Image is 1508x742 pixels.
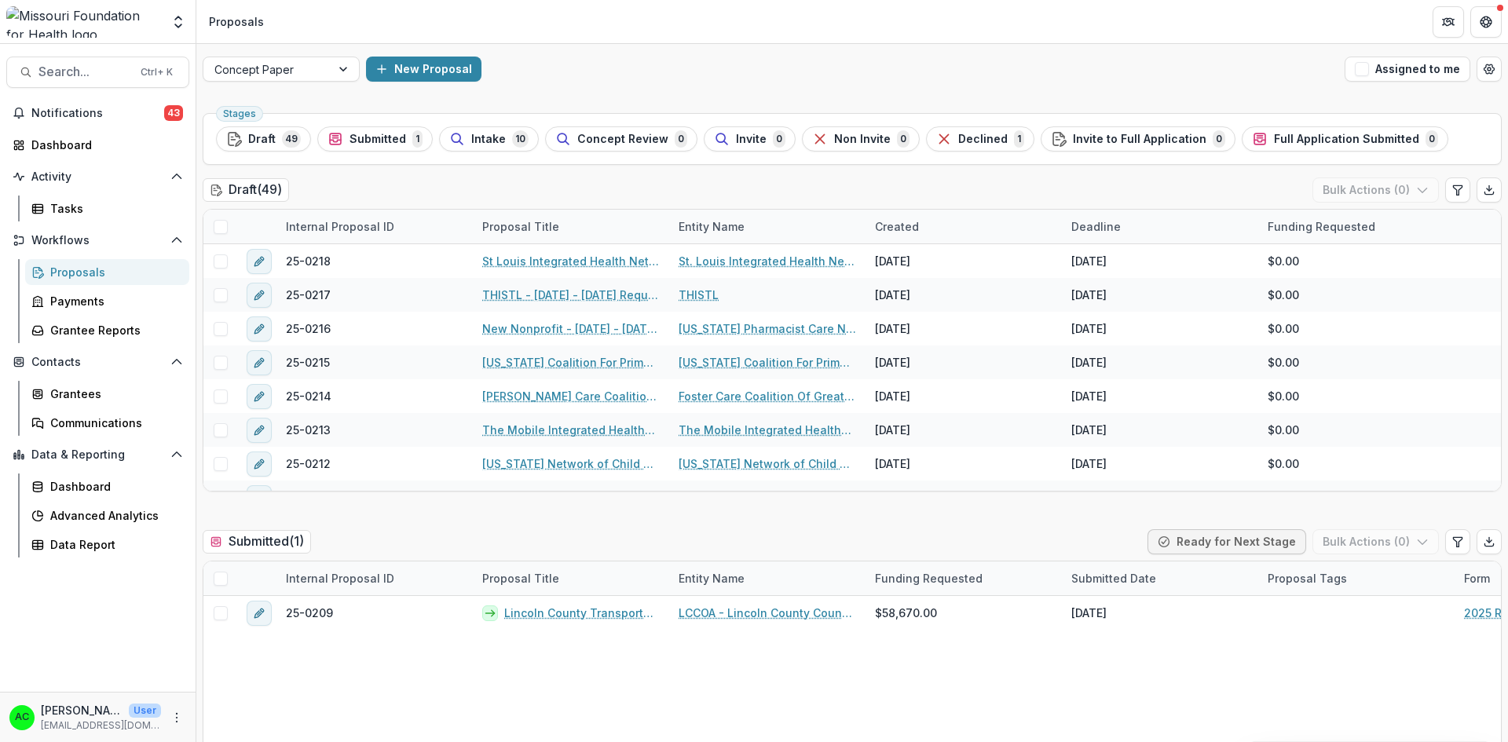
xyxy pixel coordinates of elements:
[1258,561,1455,595] div: Proposal Tags
[958,133,1008,146] span: Declined
[875,455,910,472] div: [DATE]
[1268,354,1299,371] span: $0.00
[1268,388,1299,404] span: $0.00
[504,605,660,621] a: Lincoln County Transportation Access and Mobility Project
[736,133,767,146] span: Invite
[482,253,660,269] a: St Louis Integrated Health Network - [DATE] - [DATE] Request for Concept Papers
[875,489,910,506] div: [DATE]
[31,107,164,120] span: Notifications
[1073,133,1206,146] span: Invite to Full Application
[247,283,272,308] button: edit
[1268,253,1299,269] span: $0.00
[129,704,161,718] p: User
[669,561,866,595] div: Entity Name
[1268,489,1299,506] span: $0.00
[875,287,910,303] div: [DATE]
[1062,218,1130,235] div: Deadline
[286,388,331,404] span: 25-0214
[41,718,161,733] p: [EMAIL_ADDRESS][DOMAIN_NAME]
[1071,354,1107,371] div: [DATE]
[6,6,161,38] img: Missouri Foundation for Health logo
[482,388,660,404] a: [PERSON_NAME] Care Coalition Of Greater St Louis Inc - [DATE] - [DATE] Request for Concept Papers
[50,478,177,495] div: Dashboard
[276,561,473,595] div: Internal Proposal ID
[31,448,164,462] span: Data & Reporting
[679,354,856,371] a: [US_STATE] Coalition For Primary Health Care
[473,218,569,235] div: Proposal Title
[1062,561,1258,595] div: Submitted Date
[50,322,177,338] div: Grantee Reports
[669,218,754,235] div: Entity Name
[1258,218,1385,235] div: Funding Requested
[512,130,529,148] span: 10
[31,234,164,247] span: Workflows
[473,570,569,587] div: Proposal Title
[276,218,404,235] div: Internal Proposal ID
[1071,320,1107,337] div: [DATE]
[286,320,331,337] span: 25-0216
[866,561,1062,595] div: Funding Requested
[473,210,669,243] div: Proposal Title
[247,350,272,375] button: edit
[137,64,176,81] div: Ctrl + K
[1455,570,1499,587] div: Form
[286,287,331,303] span: 25-0217
[25,532,189,557] a: Data Report
[1258,570,1356,587] div: Proposal Tags
[286,422,331,438] span: 25-0213
[1071,455,1107,472] div: [DATE]
[866,210,1062,243] div: Created
[679,320,856,337] a: [US_STATE] Pharmacist Care Network LLC
[25,317,189,343] a: Grantee Reports
[1268,422,1299,438] span: $0.00
[679,422,856,438] a: The Mobile Integrated Healthcare Network
[50,386,177,402] div: Grantees
[1470,6,1502,38] button: Get Help
[1242,126,1448,152] button: Full Application Submitted0
[286,605,333,621] span: 25-0209
[1268,455,1299,472] span: $0.00
[1062,570,1166,587] div: Submitted Date
[25,381,189,407] a: Grantees
[897,130,910,148] span: 0
[6,228,189,253] button: Open Workflows
[350,133,406,146] span: Submitted
[875,605,937,621] span: $58,670.00
[6,132,189,158] a: Dashboard
[286,489,328,506] span: 25-0211
[247,316,272,342] button: edit
[25,473,189,499] a: Dashboard
[38,64,131,79] span: Search...
[773,130,785,148] span: 0
[223,108,256,119] span: Stages
[1147,529,1306,554] button: Ready for Next Stage
[679,605,856,621] a: LCCOA - Lincoln County Council on Aging
[276,570,404,587] div: Internal Proposal ID
[482,489,660,506] a: Legal Services of [GEOGRAPHIC_DATA][US_STATE], Inc. - [DATE] - [DATE] Request for Concept Papers
[1477,177,1502,203] button: Export table data
[1071,253,1107,269] div: [DATE]
[286,253,331,269] span: 25-0218
[1445,529,1470,554] button: Edit table settings
[482,287,660,303] a: THISTL - [DATE] - [DATE] Request for Concept Papers
[41,702,123,718] p: [PERSON_NAME]
[286,455,331,472] span: 25-0212
[473,561,669,595] div: Proposal Title
[1071,605,1107,621] div: [DATE]
[875,320,910,337] div: [DATE]
[669,210,866,243] div: Entity Name
[679,388,856,404] a: Foster Care Coalition Of Greater St Louis Inc
[1268,287,1299,303] span: $0.00
[439,126,539,152] button: Intake10
[317,126,433,152] button: Submitted1
[247,249,272,274] button: edit
[1312,177,1439,203] button: Bulk Actions (0)
[247,601,272,626] button: edit
[875,422,910,438] div: [DATE]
